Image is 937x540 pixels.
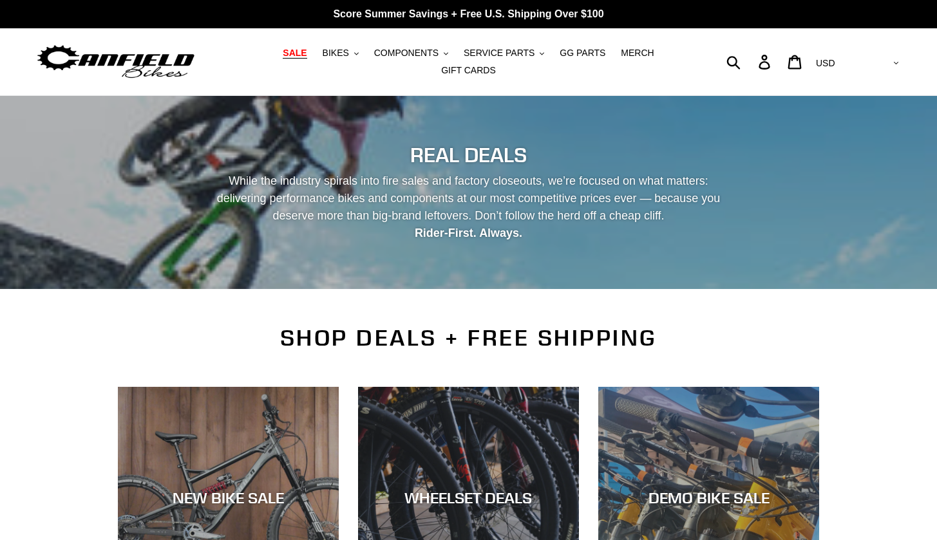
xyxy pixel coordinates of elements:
[435,62,502,79] a: GIFT CARDS
[316,44,365,62] button: BIKES
[323,48,349,59] span: BIKES
[118,143,820,167] h2: REAL DEALS
[621,48,654,59] span: MERCH
[734,48,766,76] input: Search
[560,48,605,59] span: GG PARTS
[283,48,307,59] span: SALE
[457,44,551,62] button: SERVICE PARTS
[553,44,612,62] a: GG PARTS
[464,48,535,59] span: SERVICE PARTS
[358,488,579,507] div: WHEELSET DEALS
[118,488,339,507] div: NEW BIKE SALE
[614,44,660,62] a: MERCH
[598,488,819,507] div: DEMO BIKE SALE
[368,44,455,62] button: COMPONENTS
[205,172,732,242] p: While the industry spirals into fire sales and factory closeouts, we’re focused on what matters: ...
[118,324,820,351] h2: SHOP DEALS + FREE SHIPPING
[276,44,313,62] a: SALE
[35,42,196,82] img: Canfield Bikes
[441,65,496,76] span: GIFT CARDS
[415,227,522,239] strong: Rider-First. Always.
[374,48,439,59] span: COMPONENTS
